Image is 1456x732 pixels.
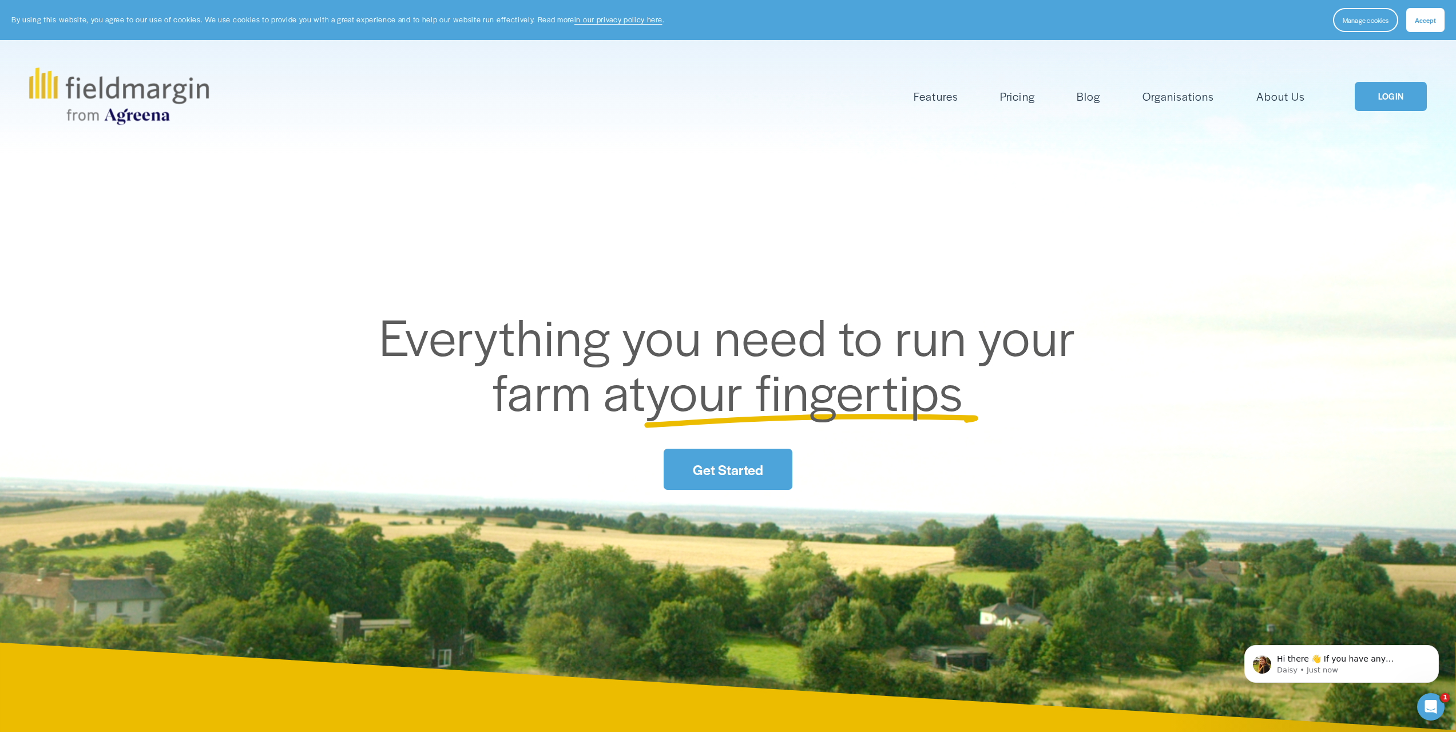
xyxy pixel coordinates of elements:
a: About Us [1256,87,1305,106]
a: Organisations [1142,87,1214,106]
iframe: Intercom live chat [1417,693,1445,721]
a: Get Started [664,449,792,489]
span: 1 [1441,693,1450,702]
a: Pricing [1000,87,1034,106]
a: LOGIN [1355,82,1427,111]
img: fieldmargin.com [29,68,209,125]
a: Blog [1077,87,1100,106]
button: Manage cookies [1333,8,1398,32]
span: Everything you need to run your farm at [379,299,1088,426]
span: Manage cookies [1343,15,1388,25]
span: Features [914,88,958,105]
iframe: Intercom notifications message [1227,621,1456,701]
span: your fingertips [646,354,963,426]
p: By using this website, you agree to our use of cookies. We use cookies to provide you with a grea... [11,14,664,25]
button: Accept [1406,8,1445,32]
a: folder dropdown [914,87,958,106]
a: in our privacy policy here [574,14,662,25]
span: Accept [1415,15,1436,25]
